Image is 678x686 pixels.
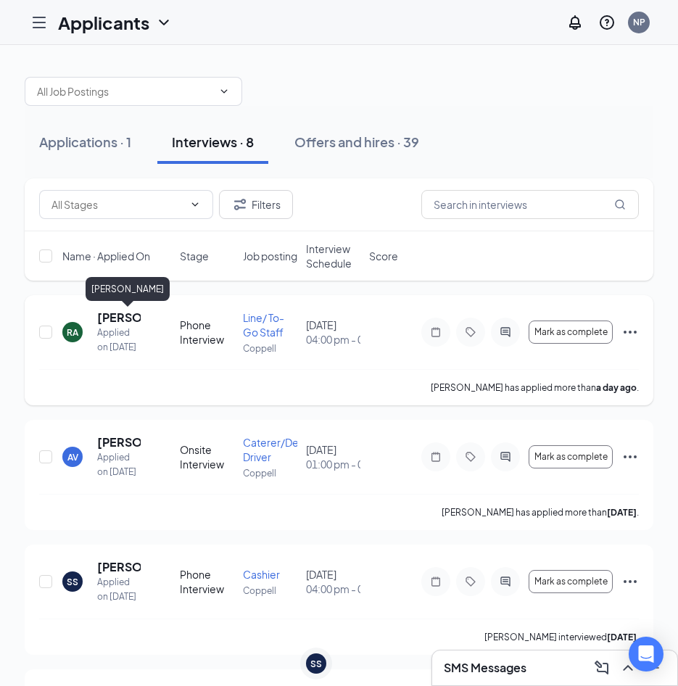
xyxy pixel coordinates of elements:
svg: ComposeMessage [593,659,611,677]
button: ComposeMessage [590,656,613,679]
div: Applications · 1 [39,133,131,151]
svg: Hamburger [30,14,48,31]
svg: MagnifyingGlass [614,199,626,210]
input: All Stages [51,197,183,212]
span: Caterer/Delivery Driver [243,436,324,463]
div: Interviews · 8 [172,133,254,151]
svg: Note [427,576,445,587]
span: 04:00 pm - 04:15 pm [306,582,360,596]
p: [PERSON_NAME] has applied more than . [442,506,639,518]
p: Coppell [243,342,297,355]
h1: Applicants [58,10,149,35]
button: Mark as complete [529,570,613,593]
span: Mark as complete [534,327,608,337]
div: [DATE] [306,567,360,596]
button: Mark as complete [529,445,613,468]
svg: Ellipses [621,448,639,466]
svg: ChevronDown [218,86,230,97]
svg: ChevronDown [189,199,201,210]
span: 01:00 pm - 01:30 pm [306,457,360,471]
svg: Tag [462,576,479,587]
p: [PERSON_NAME] interviewed . [484,631,639,643]
h5: [PERSON_NAME] [97,559,141,575]
p: Coppell [243,584,297,597]
div: [DATE] [306,442,360,471]
svg: Note [427,451,445,463]
button: Mark as complete [529,321,613,344]
input: All Job Postings [37,83,212,99]
span: Interview Schedule [306,241,360,270]
span: Stage [180,249,209,263]
svg: Ellipses [621,323,639,341]
p: Coppell [243,467,297,479]
h3: SMS Messages [444,660,526,676]
svg: Tag [462,451,479,463]
svg: QuestionInfo [598,14,616,31]
svg: Note [427,326,445,338]
span: Line/ To-Go Staff [243,311,284,339]
span: Cashier [243,568,280,581]
span: Name · Applied On [62,249,150,263]
h5: [PERSON_NAME] [97,310,141,326]
button: Filter Filters [219,190,293,219]
span: Score [369,249,398,263]
div: Phone Interview [180,567,234,596]
div: Applied on [DATE] [97,450,141,479]
b: [DATE] [607,507,637,518]
div: Offers and hires · 39 [294,133,419,151]
button: ChevronUp [616,656,640,679]
div: RA [67,326,78,339]
p: [PERSON_NAME] has applied more than . [431,381,639,394]
b: a day ago [596,382,637,393]
div: Applied on [DATE] [97,575,141,604]
div: [PERSON_NAME] [86,277,170,301]
svg: ActiveChat [497,326,514,338]
svg: ActiveChat [497,576,514,587]
span: Mark as complete [534,452,608,462]
div: SS [67,576,78,588]
div: Onsite Interview [180,442,234,471]
svg: ChevronUp [619,659,637,677]
div: [DATE] [306,318,360,347]
svg: ChevronDown [155,14,173,31]
svg: Ellipses [621,573,639,590]
svg: ActiveChat [497,451,514,463]
div: Phone Interview [180,318,234,347]
div: SS [310,658,322,670]
h5: [PERSON_NAME] [97,434,141,450]
svg: Notifications [566,14,584,31]
div: Open Intercom Messenger [629,637,663,671]
span: Mark as complete [534,577,608,587]
div: Applied on [DATE] [97,326,141,355]
span: Job posting [243,249,297,263]
input: Search in interviews [421,190,639,219]
b: [DATE] [607,632,637,642]
svg: Filter [231,196,249,213]
svg: Tag [462,326,479,338]
div: AV [67,451,78,463]
div: NP [633,16,645,28]
span: 04:00 pm - 04:15 pm [306,332,360,347]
